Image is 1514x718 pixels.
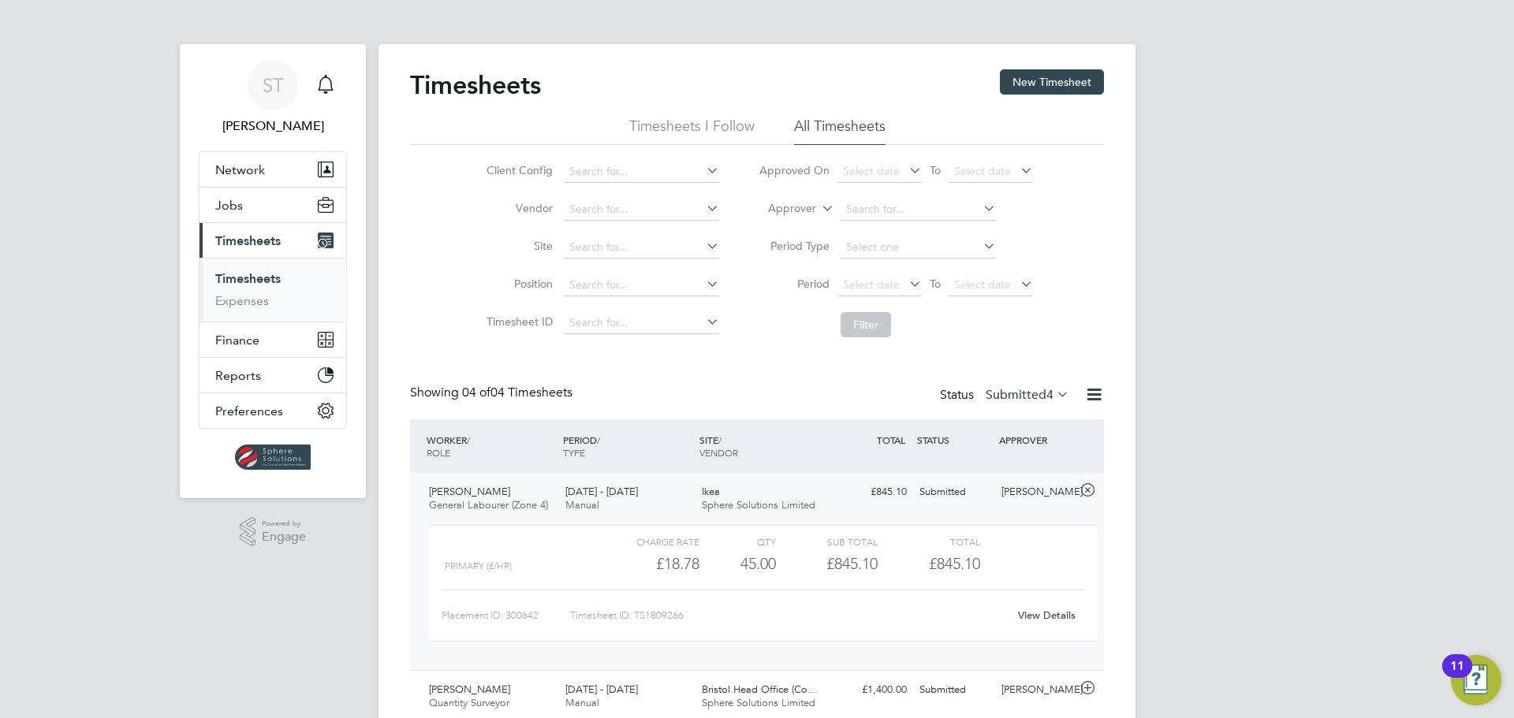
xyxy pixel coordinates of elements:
[929,554,980,573] span: £845.10
[843,164,900,178] span: Select date
[565,498,599,512] span: Manual
[831,677,913,703] div: £1,400.00
[467,433,470,446] span: /
[482,314,553,329] label: Timesheet ID
[629,117,755,145] li: Timesheets I Follow
[199,60,347,136] a: ST[PERSON_NAME]
[482,163,553,177] label: Client Config
[925,273,945,294] span: To
[262,517,306,530] span: Powered by
[442,603,570,628] div: Placement ID: 300642
[759,163,830,177] label: Approved On
[841,312,891,337] button: Filter
[482,201,553,215] label: Vendor
[565,683,638,696] span: [DATE] - [DATE]
[878,532,979,551] div: Total
[429,683,510,696] span: [PERSON_NAME]
[564,161,719,183] input: Search for...
[940,385,1072,407] div: Status
[745,201,816,217] label: Approver
[429,696,509,709] span: Quantity Surveyor
[410,69,541,101] h2: Timesheets
[702,683,818,696] span: Bristol Head Office (Co…
[423,426,559,467] div: WORKER
[597,433,600,446] span: /
[215,404,283,419] span: Preferences
[1451,655,1501,705] button: Open Resource Center, 11 new notifications
[843,277,900,292] span: Select date
[215,333,259,348] span: Finance
[559,426,695,467] div: PERIOD
[563,446,585,459] span: TYPE
[200,258,346,322] div: Timesheets
[564,199,719,221] input: Search for...
[598,551,699,577] div: £18.78
[702,485,720,498] span: Ikea
[776,532,878,551] div: Sub Total
[702,498,815,512] span: Sphere Solutions Limited
[215,233,281,248] span: Timesheets
[445,560,512,571] span: Primary (£/HR)
[995,479,1077,505] div: [PERSON_NAME]
[794,117,886,145] li: All Timesheets
[699,446,738,459] span: VENDOR
[200,152,346,187] button: Network
[262,530,306,544] span: Engage
[200,358,346,392] button: Reports
[215,293,269,308] a: Expenses
[995,426,1077,454] div: APPROVER
[759,239,830,253] label: Period Type
[1018,608,1076,622] a: View Details
[954,277,1011,292] span: Select date
[570,603,1008,628] div: Timesheet ID: TS1809266
[913,426,995,454] div: STATUS
[200,188,346,222] button: Jobs
[718,433,722,446] span: /
[913,479,995,505] div: Submitted
[1000,69,1104,95] button: New Timesheet
[429,498,548,512] span: General Labourer (Zone 4)
[841,236,996,259] input: Select one
[215,271,281,286] a: Timesheets
[199,445,347,470] a: Go to home page
[482,277,553,291] label: Position
[200,322,346,357] button: Finance
[913,677,995,703] div: Submitted
[410,385,576,401] div: Showing
[564,312,719,334] input: Search for...
[215,162,265,177] span: Network
[200,223,346,258] button: Timesheets
[564,236,719,259] input: Search for...
[180,44,366,498] nav: Main navigation
[699,551,776,577] div: 45.00
[215,368,261,383] span: Reports
[240,517,307,547] a: Powered byEngage
[263,75,284,95] span: ST
[776,551,878,577] div: £845.10
[564,274,719,296] input: Search for...
[954,164,1011,178] span: Select date
[598,532,699,551] div: Charge rate
[699,532,776,551] div: QTY
[235,445,311,470] img: spheresolutions-logo-retina.png
[841,199,996,221] input: Search for...
[565,696,599,709] span: Manual
[199,117,347,136] span: Selin Thomas
[427,446,450,459] span: ROLE
[1046,387,1053,403] span: 4
[462,385,490,400] span: 04 of
[831,479,913,505] div: £845.10
[986,387,1069,403] label: Submitted
[695,426,832,467] div: SITE
[429,485,510,498] span: [PERSON_NAME]
[565,485,638,498] span: [DATE] - [DATE]
[200,393,346,428] button: Preferences
[925,160,945,180] span: To
[1450,666,1464,686] div: 11
[877,433,905,446] span: TOTAL
[215,198,243,213] span: Jobs
[462,385,572,400] span: 04 Timesheets
[482,239,553,253] label: Site
[995,677,1077,703] div: [PERSON_NAME]
[702,696,815,709] span: Sphere Solutions Limited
